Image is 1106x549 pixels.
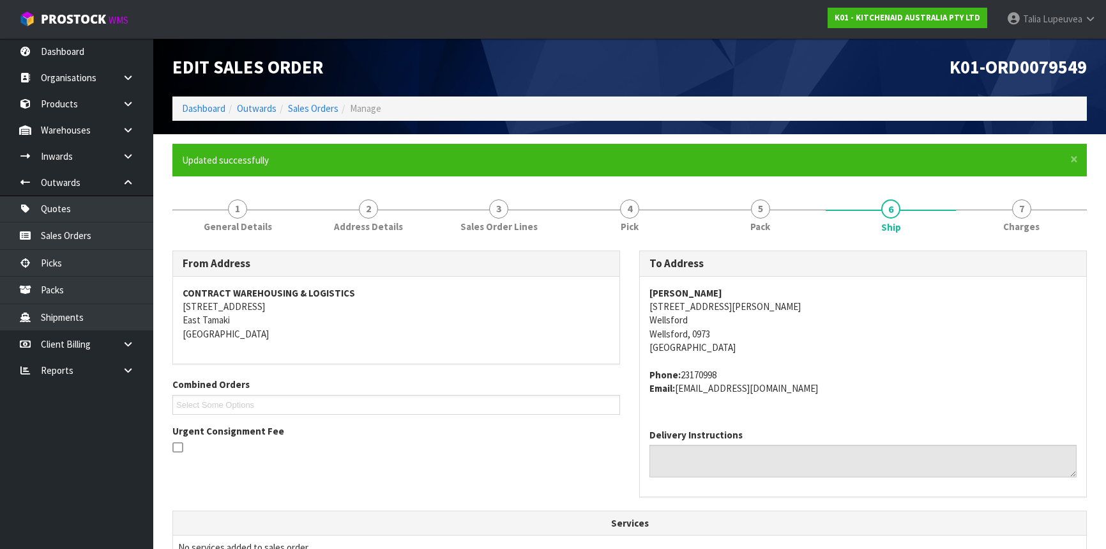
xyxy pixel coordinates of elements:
[182,154,269,166] span: Updated successfully
[881,220,901,234] span: Ship
[751,199,770,219] span: 5
[334,220,403,233] span: Address Details
[288,102,338,114] a: Sales Orders
[649,286,1077,355] address: [STREET_ADDRESS][PERSON_NAME] Wellsford Wellsford, 0973 [GEOGRAPHIC_DATA]
[828,8,987,28] a: K01 - KITCHENAID AUSTRALIA PTY LTD
[460,220,538,233] span: Sales Order Lines
[649,368,1077,396] address: 23170998 [EMAIL_ADDRESS][DOMAIN_NAME]
[649,428,743,442] label: Delivery Instructions
[19,11,35,27] img: cube-alt.png
[41,11,106,27] span: ProStock
[835,12,980,23] strong: K01 - KITCHENAID AUSTRALIA PTY LTD
[204,220,272,233] span: General Details
[621,220,639,233] span: Pick
[1003,220,1040,233] span: Charges
[109,14,128,26] small: WMS
[183,287,355,299] strong: CONTRACT WAREHOUSING & LOGISTICS
[1070,150,1078,168] span: ×
[237,102,276,114] a: Outwards
[228,199,247,219] span: 1
[881,199,900,219] span: 6
[350,102,381,114] span: Manage
[620,199,639,219] span: 4
[750,220,770,233] span: Pack
[172,56,323,79] span: Edit Sales Order
[649,369,681,381] strong: phone
[489,199,508,219] span: 3
[649,382,675,394] strong: email
[183,286,610,341] address: [STREET_ADDRESS] East Tamaki [GEOGRAPHIC_DATA]
[172,378,250,391] label: Combined Orders
[1023,13,1041,25] span: Talia
[182,102,225,114] a: Dashboard
[1012,199,1031,219] span: 7
[649,287,722,299] strong: [PERSON_NAME]
[950,56,1087,79] span: K01-ORD0079549
[649,258,1077,270] h3: To Address
[183,258,610,270] h3: From Address
[359,199,378,219] span: 2
[1043,13,1082,25] span: Lupeuvea
[172,424,284,438] label: Urgent Consignment Fee
[173,511,1086,536] th: Services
